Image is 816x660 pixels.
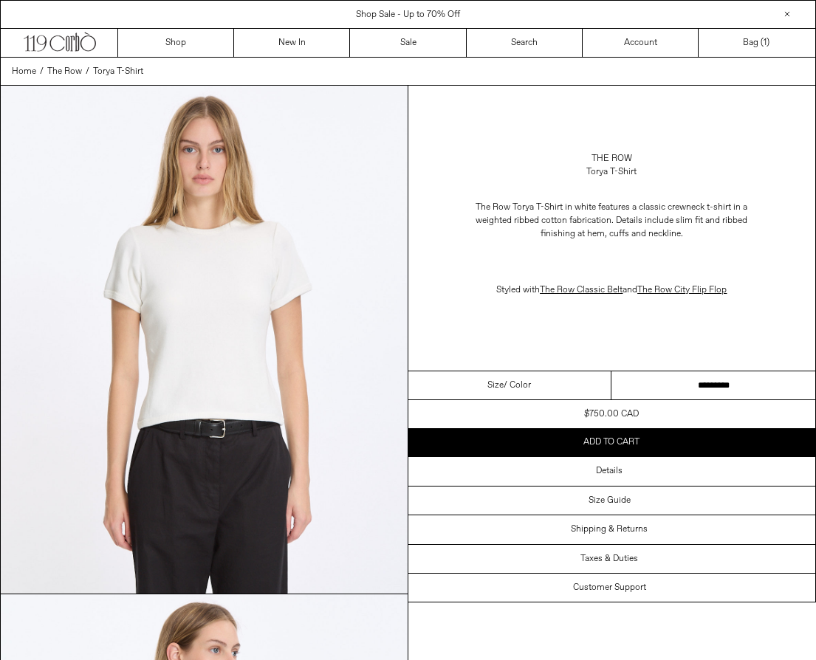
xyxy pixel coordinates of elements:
[12,65,36,78] a: Home
[573,582,646,593] h3: Customer Support
[350,29,466,57] a: Sale
[118,29,234,57] a: Shop
[93,66,143,78] span: Torya T-Shirt
[12,66,36,78] span: Home
[699,29,815,57] a: Bag ()
[571,524,648,534] h3: Shipping & Returns
[589,495,631,506] h3: Size Guide
[47,65,82,78] a: The Row
[596,466,623,476] h3: Details
[487,379,504,392] span: Size
[584,408,639,421] div: $750.00 CAD
[464,193,759,248] p: The Row Torya T-Shirt in white features a classic crewneck t-shirt in a weighted ribbed cotton fa...
[592,152,632,165] a: The Row
[580,554,638,564] h3: Taxes & Duties
[583,436,640,448] span: Add to cart
[1,86,408,594] img: Corbo-2025-05-258461_1800x1800.jpg
[86,65,89,78] span: /
[40,65,44,78] span: /
[496,284,727,296] span: Styled with and
[764,37,767,49] span: 1
[504,379,531,392] span: / Color
[637,284,727,296] a: The Row City Flip Flop
[586,165,637,179] div: Torya T-Shirt
[583,29,699,57] a: Account
[356,9,460,21] a: Shop Sale - Up to 70% Off
[93,65,143,78] a: Torya T-Shirt
[540,284,623,296] a: The Row Classic Belt
[47,66,82,78] span: The Row
[408,428,816,456] button: Add to cart
[467,29,583,57] a: Search
[234,29,350,57] a: New In
[764,36,769,49] span: )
